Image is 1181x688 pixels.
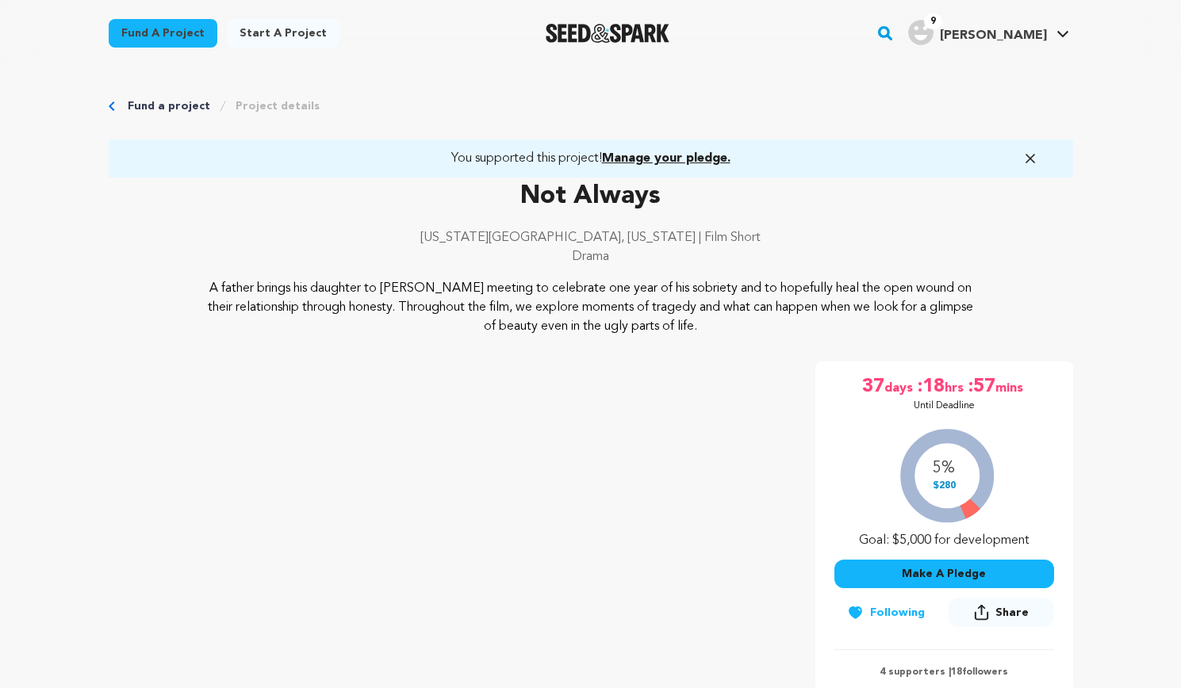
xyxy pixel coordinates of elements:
span: 18 [951,667,962,677]
span: mins [995,374,1026,399]
img: Seed&Spark Logo Dark Mode [546,24,670,43]
p: A father brings his daughter to [PERSON_NAME] meeting to celebrate one year of his sobriety and t... [205,279,976,336]
span: Share [949,598,1053,633]
a: Seed&Spark Homepage [546,24,670,43]
a: Project details [236,98,320,114]
button: Following [834,598,938,627]
button: Share [949,598,1053,627]
a: Mariana H.'s Profile [905,17,1072,45]
span: hrs [945,374,967,399]
span: Manage your pledge. [602,152,730,165]
p: 4 supporters | followers [834,666,1054,678]
span: days [884,374,916,399]
p: [US_STATE][GEOGRAPHIC_DATA], [US_STATE] | Film Short [109,228,1073,247]
span: 37 [862,374,884,399]
p: Not Always [109,178,1073,216]
div: Mariana H.'s Profile [908,20,1047,45]
span: Share [995,605,1029,621]
div: Breadcrumb [109,98,1073,114]
button: Make A Pledge [834,560,1054,588]
span: :57 [967,374,995,399]
a: Start a project [227,19,339,48]
p: Until Deadline [914,399,975,412]
span: :18 [916,374,945,399]
a: Fund a project [128,98,210,114]
p: Drama [109,247,1073,266]
span: 9 [924,13,942,29]
img: user.png [908,20,934,45]
span: [PERSON_NAME] [940,29,1047,42]
a: Fund a project [109,19,217,48]
span: Mariana H.'s Profile [905,17,1072,50]
a: You supported this project!Manage your pledge. [128,149,1054,168]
